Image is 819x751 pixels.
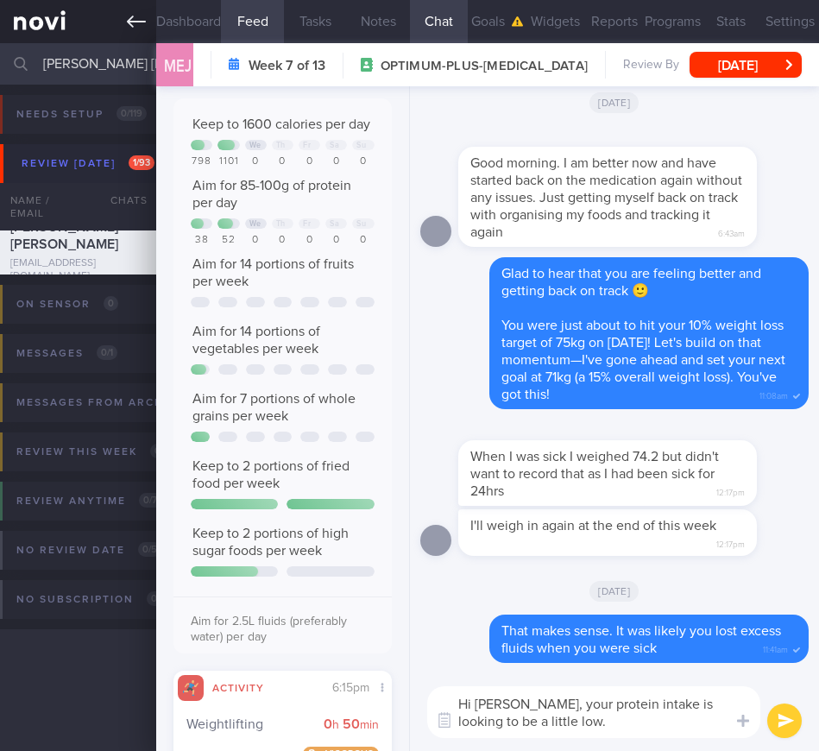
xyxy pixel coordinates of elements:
span: 0 / 119 [117,106,147,121]
div: No review date [12,539,166,562]
div: 0 [299,155,320,168]
span: Aim for 2.5L fluids (preferably water) per day [191,615,347,643]
div: Review anytime [12,489,169,513]
div: 0 [325,234,347,247]
div: Su [356,141,366,150]
span: Good morning. I am better now and have started back on the medication again without any issues. J... [470,156,742,239]
div: Activity [204,679,273,694]
span: Keep to 2 portions of fried food per week [192,459,350,490]
div: Fr [303,141,311,150]
small: h [332,719,339,731]
div: Sa [330,141,339,150]
strong: 0 [324,717,332,731]
span: Aim for 85-100g of protein per day [192,179,351,210]
span: OPTIMUM-PLUS-[MEDICAL_DATA] [381,58,588,75]
div: Chats [87,183,156,218]
span: Aim for 14 portions of fruits per week [192,257,354,288]
div: 0 [352,234,374,247]
span: 0 [104,296,118,311]
strong: Week 7 of 13 [249,57,325,74]
div: Fr [303,219,311,229]
small: min [360,719,379,731]
div: 1101 [217,155,239,168]
div: No subscription [12,588,180,611]
span: 1 / 93 [129,155,154,170]
span: Aim for 7 portions of whole grains per week [192,392,356,423]
div: 38 [191,234,212,247]
button: [DATE] [690,52,802,78]
div: Needs setup [12,103,151,126]
div: Su [356,219,366,229]
div: [EMAIL_ADDRESS][DOMAIN_NAME] [10,257,146,283]
span: Keep to 1600 calories per day [192,117,370,131]
div: Review [DATE] [17,152,159,175]
span: You were just about to hit your 10% weight loss target of 75kg on [DATE]! Let's build on that mom... [501,319,785,401]
span: That makes sense. It was likely you lost excess fluids when you were sick [501,624,781,655]
div: Messages [12,342,122,365]
span: 6:15pm [332,682,369,694]
div: 0 [325,155,347,168]
span: Aim for 14 portions of vegetables per week [192,325,320,356]
span: 11:41am [763,640,788,656]
span: 0 / 1 [97,345,117,360]
div: On sensor [12,293,123,316]
div: 52 [217,234,239,247]
div: Th [276,219,286,229]
div: 0 [352,155,374,168]
div: 0 [245,155,267,168]
div: Review this week [12,440,181,464]
div: MEJ [152,33,204,99]
div: Sa [330,219,339,229]
div: We [249,219,261,229]
span: 0 / 16 [150,444,177,458]
span: [DATE] [589,581,639,602]
span: [DATE] [589,92,639,113]
span: When I was sick I weighed 74.2 but didn't want to record that as I had been sick for 24hrs [470,450,719,498]
span: Keep to 2 portions of high sugar foods per week [192,527,349,558]
span: Weightlifting [186,716,263,733]
span: 12:17pm [716,534,745,551]
div: 798 [191,155,212,168]
span: 0 / 5 [138,542,161,557]
div: 0 [245,234,267,247]
span: 6:43am [718,224,745,240]
div: Th [276,141,286,150]
span: 0 / 71 [139,493,165,508]
div: 0 [272,155,293,168]
div: Messages from Archived [12,391,243,414]
span: 0 / 27 [147,591,175,606]
span: Review By [623,58,679,73]
strong: 50 [343,717,360,731]
span: I'll weigh in again at the end of this week [470,519,716,533]
div: 0 [299,234,320,247]
div: 0 [272,234,293,247]
span: 11:08am [759,386,788,402]
span: 12:17pm [716,483,745,499]
span: Glad to hear that you are feeling better and getting back on track 🙂 [501,267,761,298]
div: We [249,141,261,150]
